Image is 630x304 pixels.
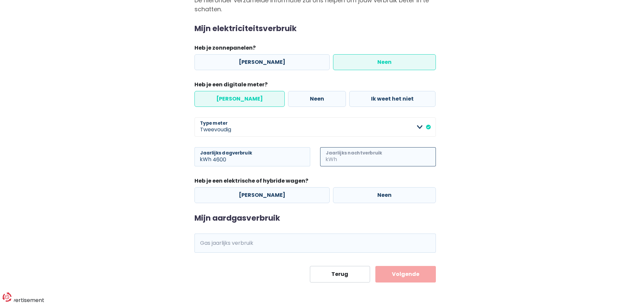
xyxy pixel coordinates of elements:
[194,54,330,70] label: [PERSON_NAME]
[194,147,213,166] span: kWh
[194,91,285,107] label: [PERSON_NAME]
[333,187,436,203] label: Neen
[194,187,330,203] label: [PERSON_NAME]
[194,44,436,54] legend: Heb je zonnepanelen?
[349,91,436,107] label: Ik weet het niet
[194,81,436,91] legend: Heb je een digitale meter?
[310,266,370,282] button: Terug
[194,214,436,223] h2: Mijn aardgasverbruik
[375,266,436,282] button: Volgende
[194,24,436,33] h2: Mijn elektriciteitsverbruik
[288,91,346,107] label: Neen
[333,54,436,70] label: Neen
[194,234,213,253] span: kWh
[194,177,436,187] legend: Heb je een elektrische of hybride wagen?
[320,147,338,166] span: kWh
